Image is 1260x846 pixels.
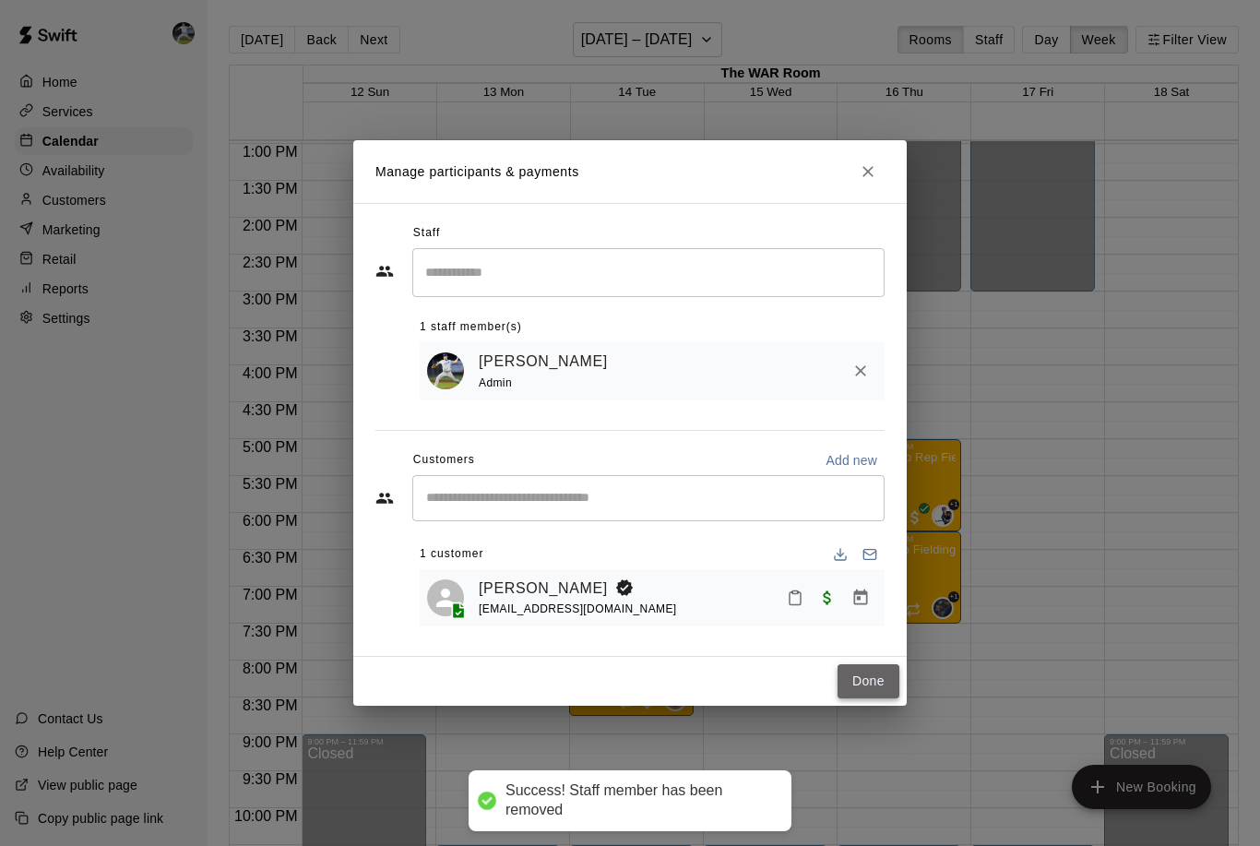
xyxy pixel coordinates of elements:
[420,540,483,569] span: 1 customer
[826,451,877,470] p: Add new
[615,578,634,597] svg: Booking Owner
[779,582,811,614] button: Mark attendance
[375,162,579,182] p: Manage participants & payments
[844,581,877,614] button: Manage bookings & payment
[844,354,877,387] button: Remove
[375,262,394,280] svg: Staff
[479,602,677,615] span: [EMAIL_ADDRESS][DOMAIN_NAME]
[838,664,899,698] button: Done
[427,352,464,389] img: Rylan Pranger
[826,540,855,569] button: Download list
[412,248,885,297] div: Search staff
[818,446,885,475] button: Add new
[420,313,522,342] span: 1 staff member(s)
[479,350,608,374] a: [PERSON_NAME]
[427,579,464,616] div: Evan Chambers
[412,475,885,521] div: Start typing to search customers...
[855,540,885,569] button: Email participants
[413,446,475,475] span: Customers
[479,376,512,389] span: Admin
[811,589,844,604] span: Paid with Credit
[851,155,885,188] button: Close
[505,781,773,820] div: Success! Staff member has been removed
[479,577,608,601] a: [PERSON_NAME]
[375,489,394,507] svg: Customers
[413,219,440,248] span: Staff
